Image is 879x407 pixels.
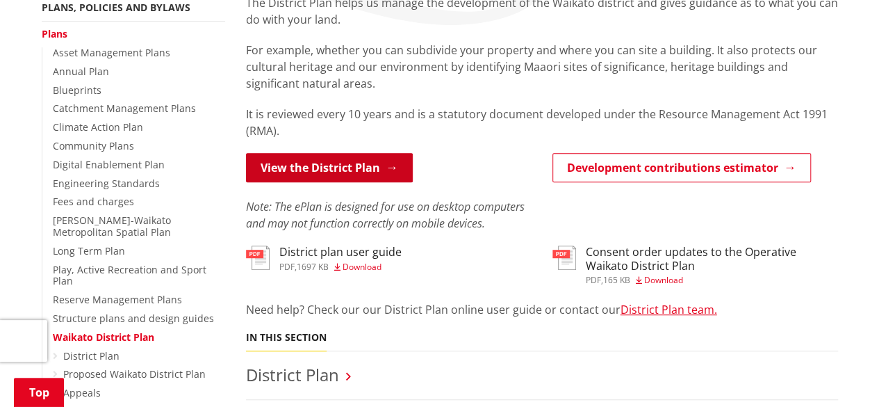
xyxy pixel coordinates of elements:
[53,293,182,306] a: Reserve Management Plans
[53,312,214,325] a: Structure plans and design guides
[63,367,206,381] a: Proposed Waikato District Plan
[246,42,838,92] p: For example, whether you can subdivide your property and where you can site a building. It also p...
[53,177,160,190] a: Engineering Standards
[53,263,206,288] a: Play, Active Recreation and Sport Plan
[53,65,109,78] a: Annual Plan
[63,349,120,362] a: District Plan
[42,1,190,14] a: Plans, policies and bylaws
[63,386,101,399] a: Appeals
[42,27,67,40] a: Plans
[621,302,717,317] a: District Plan team.
[644,274,683,286] span: Download
[53,102,196,115] a: Catchment Management Plans
[246,246,270,270] img: document-pdf.svg
[53,330,154,344] a: Waikato District Plan
[246,363,339,386] a: District Plan
[552,246,838,284] a: Consent order updates to the Operative Waikato District Plan pdf,165 KB Download
[246,106,838,139] p: It is reviewed every 10 years and is a statutory document developed under the Resource Management...
[53,139,134,152] a: Community Plans
[552,153,811,182] a: Development contributions estimator
[246,199,525,231] em: Note: The ePlan is designed for use on desktop computers and may not function correctly on mobile...
[343,261,381,273] span: Download
[279,246,402,259] h3: District plan user guide
[246,246,402,271] a: District plan user guide pdf,1697 KB Download
[297,261,329,273] span: 1697 KB
[53,214,171,239] a: [PERSON_NAME]-Waikato Metropolitan Spatial Plan
[586,274,601,286] span: pdf
[815,349,865,399] iframe: Messenger Launcher
[53,120,143,134] a: Climate Action Plan
[552,246,576,270] img: document-pdf.svg
[53,46,170,59] a: Asset Management Plans
[14,378,64,407] a: Top
[53,195,134,208] a: Fees and charges
[53,158,165,171] a: Digital Enablement Plan
[246,301,838,318] p: Need help? Check our our District Plan online user guide or contact our
[279,263,402,271] div: ,
[246,153,413,182] a: View the District Plan
[586,246,838,272] h3: Consent order updates to the Operative Waikato District Plan
[279,261,295,273] span: pdf
[53,83,101,97] a: Blueprints
[53,244,125,257] a: Long Term Plan
[603,274,630,286] span: 165 KB
[246,332,327,344] h5: In this section
[586,276,838,285] div: ,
